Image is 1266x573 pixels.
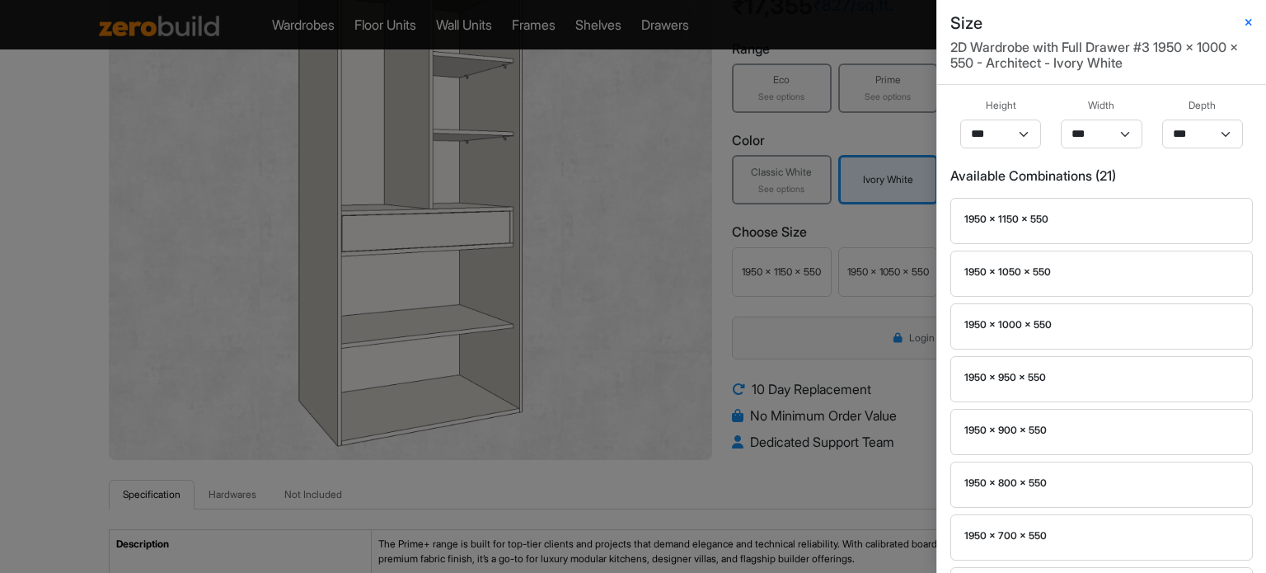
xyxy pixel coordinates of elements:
[950,168,1253,184] h6: Available Combinations ( 21 )
[964,423,1239,438] div: 1950 x 900 x 550
[950,40,1253,71] h6: 2D Wardrobe with Full Drawer #3 1950 x 1000 x 550 - Architect - Ivory White
[950,13,982,33] h5: Size
[964,528,1239,543] div: 1950 x 700 x 550
[964,317,1239,332] div: 1950 x 1000 x 550
[1189,98,1216,113] span: Depth
[1088,98,1114,113] span: Width
[964,265,1239,279] div: 1950 x 1050 x 550
[964,370,1239,385] div: 1950 x 950 x 550
[986,98,1016,113] span: Height
[964,476,1239,491] div: 1950 x 800 x 550
[964,212,1239,227] div: 1950 x 1150 x 550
